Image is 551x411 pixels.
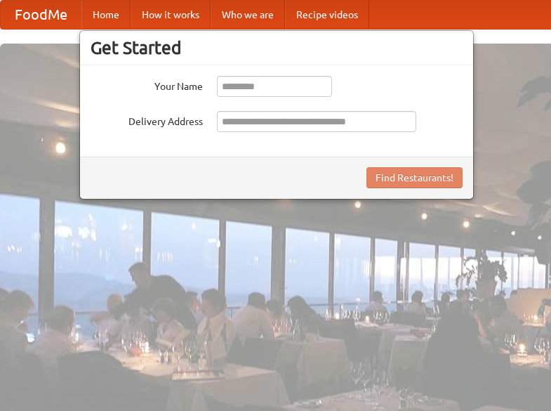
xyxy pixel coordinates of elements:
[131,1,211,29] a: How it works
[366,167,463,188] button: Find Restaurants!
[91,37,463,58] h3: Get Started
[81,1,131,29] a: Home
[1,1,81,29] a: FoodMe
[211,1,285,29] a: Who we are
[91,76,203,93] label: Your Name
[91,111,203,129] label: Delivery Address
[285,1,369,29] a: Recipe videos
